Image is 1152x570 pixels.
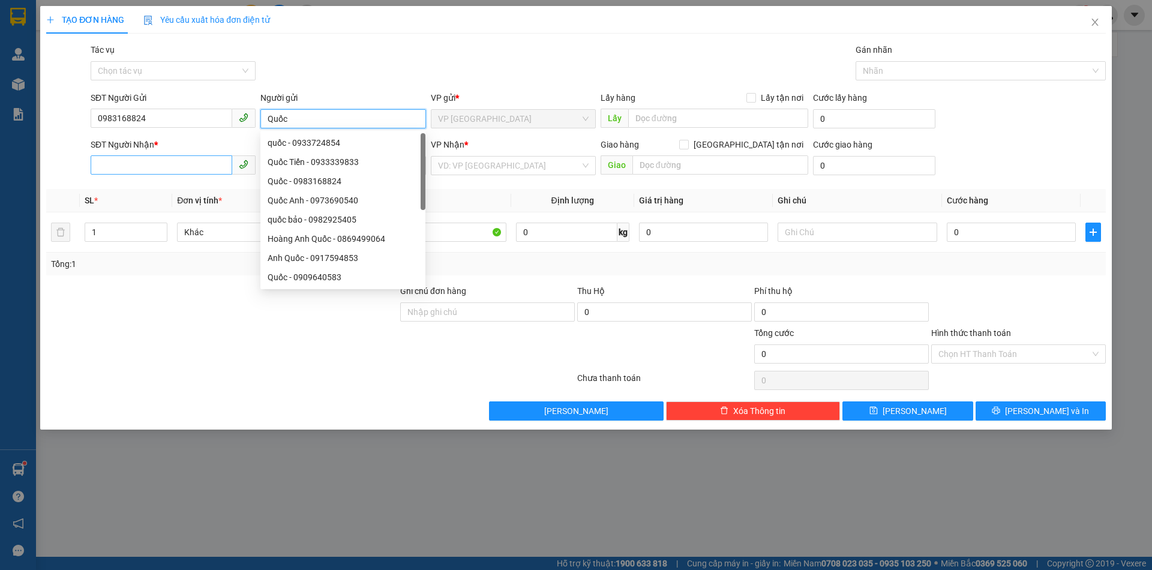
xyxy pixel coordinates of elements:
span: phone [239,160,248,169]
input: Dọc đường [628,109,808,128]
input: Ghi chú đơn hàng [400,302,575,322]
div: Quốc - 0983168824 [268,175,418,188]
div: Quốc Tiến - 0933339833 [260,152,425,172]
div: SĐT Người Gửi [91,91,256,104]
div: Hoàng Anh Quốc - 0869499064 [260,229,425,248]
span: Cước hàng [947,196,988,205]
span: Tổng cước [754,328,794,338]
span: Giao [601,155,632,175]
span: Lấy [601,109,628,128]
div: Quốc Tiến - 0933339833 [268,155,418,169]
button: delete [51,223,70,242]
span: E15EBSXV [94,21,148,34]
span: Khác [184,223,329,241]
label: Hình thức thanh toán [931,328,1011,338]
span: save [869,406,878,416]
span: VP Nhận [431,140,464,149]
span: Xóa Thông tin [733,404,785,418]
span: close [1090,17,1100,27]
span: Thu Hộ [577,286,605,296]
span: 33 Bác Ái, P Phước Hội, TX Lagi [5,42,56,76]
label: Gán nhãn [856,45,892,55]
label: Ghi chú đơn hàng [400,286,466,296]
span: printer [992,406,1000,416]
input: Cước giao hàng [813,156,935,175]
span: TẠO ĐƠN HÀNG [46,15,124,25]
img: icon [143,16,153,25]
span: [PERSON_NAME] và In [1005,404,1089,418]
span: plus [46,16,55,24]
input: Dọc đường [632,155,808,175]
div: Người gửi [260,91,425,104]
span: [PERSON_NAME] [544,404,608,418]
span: VP Thủ Đức [438,110,589,128]
button: save[PERSON_NAME] [842,401,973,421]
button: deleteXóa Thông tin [666,401,841,421]
strong: Nhà xe Mỹ Loan [5,5,60,38]
button: [PERSON_NAME] [489,401,664,421]
span: SL [85,196,94,205]
span: Lấy hàng [601,93,635,103]
span: delete [720,406,728,416]
button: plus [1085,223,1101,242]
div: Hoàng Anh Quốc - 0869499064 [268,232,418,245]
span: Định lượng [551,196,594,205]
div: quốc - 0933724854 [268,136,418,149]
th: Ghi chú [773,189,942,212]
input: Ghi Chú [778,223,937,242]
div: quốc - 0933724854 [260,133,425,152]
span: [PERSON_NAME] [883,404,947,418]
div: Quốc - 0909640583 [260,268,425,287]
div: Quốc - 0909640583 [268,271,418,284]
div: VP gửi [431,91,596,104]
span: Yêu cầu xuất hóa đơn điện tử [143,15,270,25]
label: Tác vụ [91,45,115,55]
label: Cước giao hàng [813,140,872,149]
span: Đơn vị tính [177,196,222,205]
div: Quốc - 0983168824 [260,172,425,191]
input: Cước lấy hàng [813,109,935,128]
div: Anh Quốc - 0917594853 [268,251,418,265]
input: 0 [639,223,768,242]
span: phone [239,113,248,122]
span: Giá trị hàng [639,196,683,205]
span: 0968278298 [5,78,59,89]
div: Tổng: 1 [51,257,445,271]
div: SĐT Người Nhận [91,138,256,151]
div: Quốc Anh - 0973690540 [268,194,418,207]
span: Lấy tận nơi [756,91,808,104]
div: Chưa thanh toán [576,371,753,392]
span: Giao hàng [601,140,639,149]
div: Quốc Anh - 0973690540 [260,191,425,210]
span: [GEOGRAPHIC_DATA] tận nơi [689,138,808,151]
input: VD: Bàn, Ghế [346,223,506,242]
div: Anh Quốc - 0917594853 [260,248,425,268]
button: printer[PERSON_NAME] và In [976,401,1106,421]
label: Cước lấy hàng [813,93,867,103]
div: quốc bảo - 0982925405 [260,210,425,229]
span: plus [1086,227,1100,237]
button: Close [1078,6,1112,40]
div: Phí thu hộ [754,284,929,302]
span: kg [617,223,629,242]
div: quốc bảo - 0982925405 [268,213,418,226]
